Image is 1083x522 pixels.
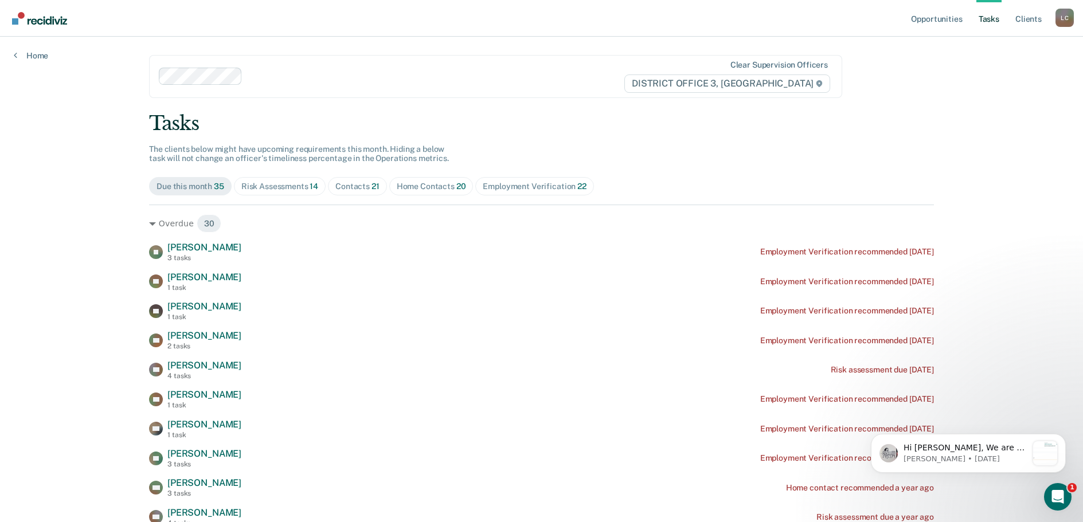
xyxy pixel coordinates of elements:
[167,460,241,468] div: 3 tasks
[167,431,241,439] div: 1 task
[167,419,241,430] span: [PERSON_NAME]
[167,330,241,341] span: [PERSON_NAME]
[1044,483,1072,511] iframe: Intercom live chat
[167,360,241,371] span: [PERSON_NAME]
[760,424,934,434] div: Employment Verification recommended [DATE]
[786,483,934,493] div: Home contact recommended a year ago
[12,12,67,25] img: Recidiviz
[50,43,174,53] p: Message from Kim, sent 2d ago
[167,489,241,497] div: 3 tasks
[167,272,241,282] span: [PERSON_NAME]
[167,313,241,321] div: 1 task
[167,254,241,262] div: 3 tasks
[760,336,934,346] div: Employment Verification recommended [DATE]
[760,394,934,404] div: Employment Verification recommended [DATE]
[167,401,241,409] div: 1 task
[241,182,318,191] div: Risk Assessments
[831,365,934,375] div: Risk assessment due [DATE]
[854,411,1083,491] iframe: Intercom notifications message
[149,214,934,233] div: Overdue 30
[14,50,48,61] a: Home
[577,182,587,191] span: 22
[167,242,241,253] span: [PERSON_NAME]
[816,512,934,522] div: Risk assessment due a year ago
[760,453,934,463] div: Employment Verification recommended [DATE]
[310,182,318,191] span: 14
[730,60,828,70] div: Clear supervision officers
[760,277,934,286] div: Employment Verification recommended [DATE]
[167,284,241,292] div: 1 task
[335,182,380,191] div: Contacts
[1055,9,1074,27] div: L C
[167,507,241,518] span: [PERSON_NAME]
[167,372,241,380] div: 4 tasks
[50,32,174,326] span: Hi [PERSON_NAME], We are so excited to announce a brand new feature: AI case note search! 📣 Findi...
[760,247,934,257] div: Employment Verification recommended [DATE]
[167,389,241,400] span: [PERSON_NAME]
[372,182,380,191] span: 21
[1068,483,1077,492] span: 1
[167,301,241,312] span: [PERSON_NAME]
[149,112,934,135] div: Tasks
[483,182,586,191] div: Employment Verification
[214,182,224,191] span: 35
[397,182,466,191] div: Home Contacts
[167,477,241,488] span: [PERSON_NAME]
[149,144,449,163] span: The clients below might have upcoming requirements this month. Hiding a below task will not chang...
[157,182,224,191] div: Due this month
[167,448,241,459] span: [PERSON_NAME]
[760,306,934,316] div: Employment Verification recommended [DATE]
[197,214,222,233] span: 30
[1055,9,1074,27] button: Profile dropdown button
[456,182,466,191] span: 20
[624,74,830,93] span: DISTRICT OFFICE 3, [GEOGRAPHIC_DATA]
[167,342,241,350] div: 2 tasks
